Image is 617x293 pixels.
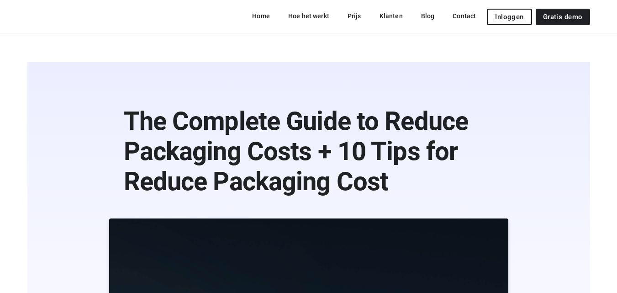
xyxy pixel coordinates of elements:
span: Gratis demo [543,13,583,21]
a: Gratis demo [536,9,590,25]
b: The Complete Guide to Reduce Packaging Costs + 10 Tips for Reduce Packaging Cost [124,106,469,197]
a: Prijs [340,8,369,24]
img: Routetitan logo [27,8,100,22]
button: Inloggen [487,9,532,25]
span: Inloggen [495,13,523,21]
a: Contact [445,8,483,24]
a: Klanten [372,8,410,24]
a: Routetitan [27,8,100,25]
a: Hoe het werkt [281,8,337,24]
a: Home [245,8,277,24]
a: Blog [414,8,442,24]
